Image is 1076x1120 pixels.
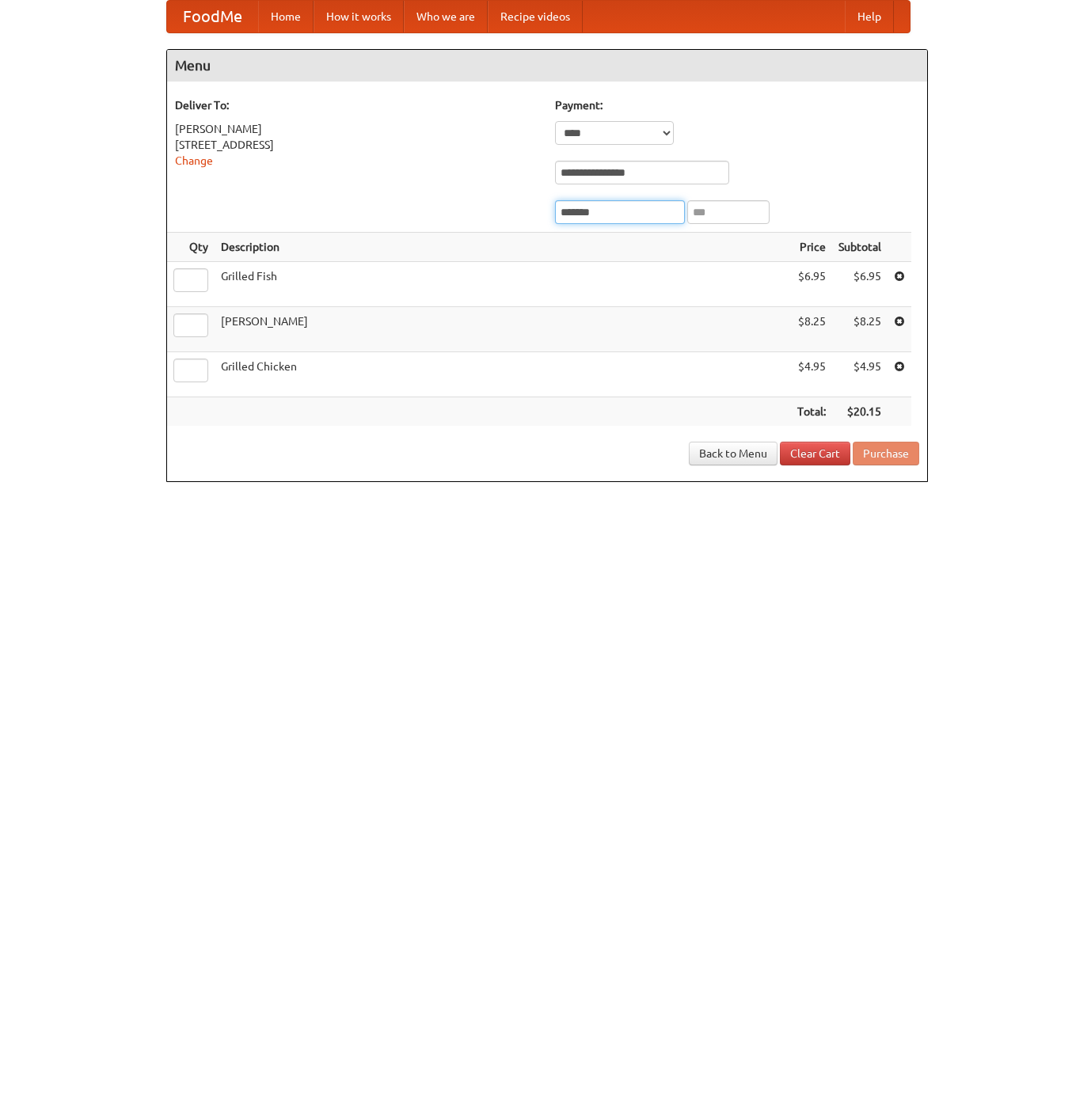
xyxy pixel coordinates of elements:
[791,262,832,307] td: $6.95
[167,50,927,82] h4: Menu
[215,233,791,262] th: Description
[845,1,894,32] a: Help
[853,442,919,465] button: Purchase
[832,397,888,427] th: $20.15
[689,442,778,465] a: Back to Menu
[175,154,213,167] a: Change
[175,137,539,153] div: [STREET_ADDRESS]
[215,262,791,307] td: Grilled Fish
[791,307,832,352] td: $8.25
[791,352,832,397] td: $4.95
[167,1,258,32] a: FoodMe
[258,1,314,32] a: Home
[314,1,404,32] a: How it works
[832,307,888,352] td: $8.25
[215,307,791,352] td: [PERSON_NAME]
[791,397,832,427] th: Total:
[832,352,888,397] td: $4.95
[215,352,791,397] td: Grilled Chicken
[791,233,832,262] th: Price
[555,97,919,113] h5: Payment:
[175,121,539,137] div: [PERSON_NAME]
[832,233,888,262] th: Subtotal
[404,1,488,32] a: Who we are
[175,97,539,113] h5: Deliver To:
[780,442,850,465] a: Clear Cart
[832,262,888,307] td: $6.95
[488,1,583,32] a: Recipe videos
[167,233,215,262] th: Qty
